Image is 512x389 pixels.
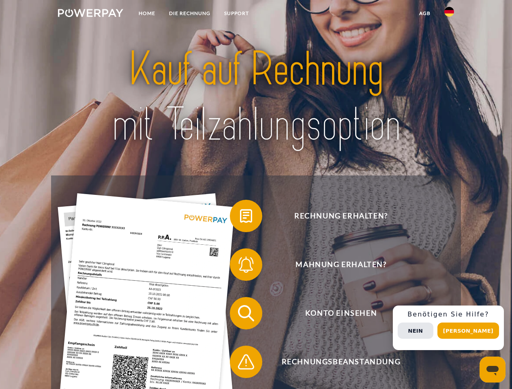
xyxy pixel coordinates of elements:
button: Nein [398,323,433,339]
img: title-powerpay_de.svg [77,39,435,155]
img: logo-powerpay-white.svg [58,9,123,17]
span: Mahnung erhalten? [242,248,440,281]
img: qb_bell.svg [236,254,256,275]
a: DIE RECHNUNG [162,6,217,21]
img: qb_search.svg [236,303,256,323]
img: qb_bill.svg [236,206,256,226]
h3: Benötigen Sie Hilfe? [398,310,499,318]
span: Rechnungsbeanstandung [242,346,440,378]
img: de [444,7,454,17]
button: Rechnung erhalten? [230,200,441,232]
span: Rechnung erhalten? [242,200,440,232]
span: Konto einsehen [242,297,440,329]
div: Schnellhilfe [393,306,504,350]
button: Rechnungsbeanstandung [230,346,441,378]
button: Mahnung erhalten? [230,248,441,281]
button: Konto einsehen [230,297,441,329]
button: [PERSON_NAME] [437,323,499,339]
iframe: Schaltfläche zum Öffnen des Messaging-Fensters [480,357,506,383]
a: agb [412,6,437,21]
a: Home [132,6,162,21]
img: qb_warning.svg [236,352,256,372]
a: SUPPORT [217,6,256,21]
